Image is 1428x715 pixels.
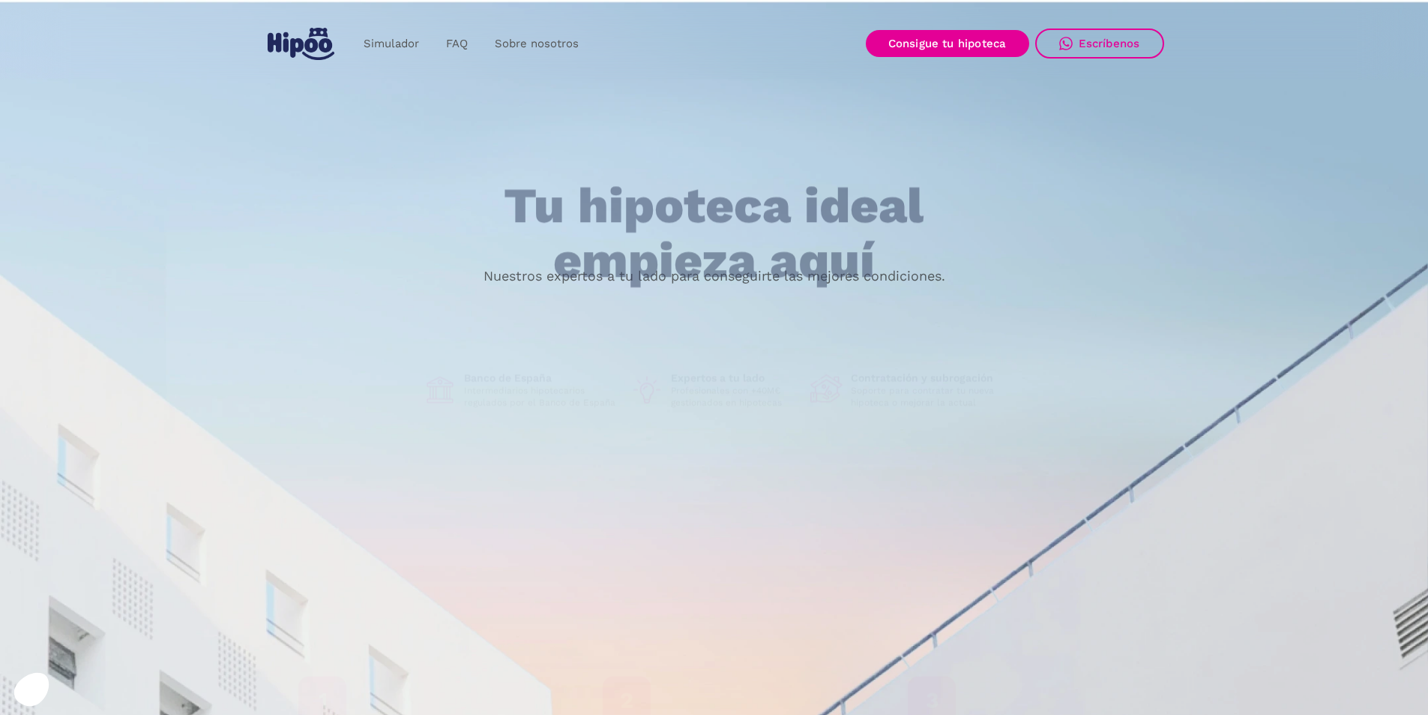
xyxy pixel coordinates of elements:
a: home [265,22,338,66]
h1: Expertos a tu lado [671,371,798,385]
a: Escríbenos [1035,29,1164,59]
h1: Contratación y subrogación [851,371,1005,385]
a: Simulador [350,29,433,59]
a: FAQ [433,29,481,59]
h1: Tu hipoteca ideal empieza aquí [430,179,998,288]
a: Sobre nosotros [481,29,592,59]
a: Consigue tu hipoteca [866,30,1029,57]
h1: Banco de España [464,371,618,385]
p: Soporte para contratar tu nueva hipoteca o mejorar la actual [851,385,1005,409]
div: Escríbenos [1079,37,1140,50]
p: Intermediarios hipotecarios regulados por el Banco de España [464,385,618,409]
